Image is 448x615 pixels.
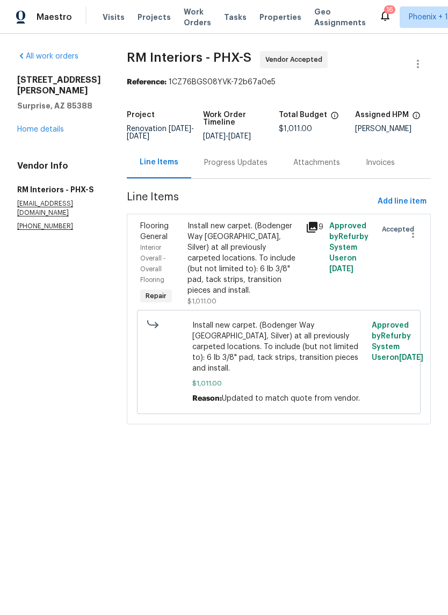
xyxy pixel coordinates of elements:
[37,12,72,23] span: Maestro
[373,192,431,212] button: Add line item
[203,133,251,140] span: -
[203,133,226,140] span: [DATE]
[314,6,366,28] span: Geo Assignments
[184,6,211,28] span: Work Orders
[141,291,171,301] span: Repair
[169,125,191,133] span: [DATE]
[329,222,368,273] span: Approved by Refurby System User on
[17,53,78,60] a: All work orders
[386,4,393,15] div: 16
[187,221,299,296] div: Install new carpet. (Bodenger Way [GEOGRAPHIC_DATA], Silver) at all previously carpeted locations...
[306,221,323,234] div: 9
[187,298,216,305] span: $1,011.00
[17,100,101,111] h5: Surprise, AZ 85388
[382,224,418,235] span: Accepted
[279,125,312,133] span: $1,011.00
[140,244,166,283] span: Interior Overall - Overall Flooring
[372,322,423,361] span: Approved by Refurby System User on
[127,133,149,140] span: [DATE]
[127,125,194,140] span: Renovation
[103,12,125,23] span: Visits
[204,157,268,168] div: Progress Updates
[412,111,421,125] span: The hpm assigned to this work order.
[265,54,327,65] span: Vendor Accepted
[366,157,395,168] div: Invoices
[17,223,73,230] chrome_annotation: [PHONE_NUMBER]
[17,161,101,171] h4: Vendor Info
[127,111,155,119] h5: Project
[329,265,353,273] span: [DATE]
[138,12,171,23] span: Projects
[224,13,247,21] span: Tasks
[279,111,327,119] h5: Total Budget
[228,133,251,140] span: [DATE]
[330,111,339,125] span: The total cost of line items that have been proposed by Opendoor. This sum includes line items th...
[203,111,279,126] h5: Work Order Timeline
[192,320,366,374] span: Install new carpet. (Bodenger Way [GEOGRAPHIC_DATA], Silver) at all previously carpeted locations...
[17,184,101,195] h5: RM Interiors - PHX-S
[140,222,169,241] span: Flooring General
[17,200,73,216] chrome_annotation: [EMAIL_ADDRESS][DOMAIN_NAME]
[127,78,167,86] b: Reference:
[127,77,431,88] div: 1CZ76BGS08YVK-72b67a0e5
[293,157,340,168] div: Attachments
[378,195,427,208] span: Add line item
[127,51,251,64] span: RM Interiors - PHX-S
[127,192,373,212] span: Line Items
[355,111,409,119] h5: Assigned HPM
[17,75,101,96] h2: [STREET_ADDRESS][PERSON_NAME]
[140,157,178,168] div: Line Items
[355,125,431,133] div: [PERSON_NAME]
[17,126,64,133] a: Home details
[399,354,423,361] span: [DATE]
[192,395,222,402] span: Reason:
[192,378,366,389] span: $1,011.00
[259,12,301,23] span: Properties
[222,395,360,402] span: Updated to match quote from vendor.
[127,125,194,140] span: -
